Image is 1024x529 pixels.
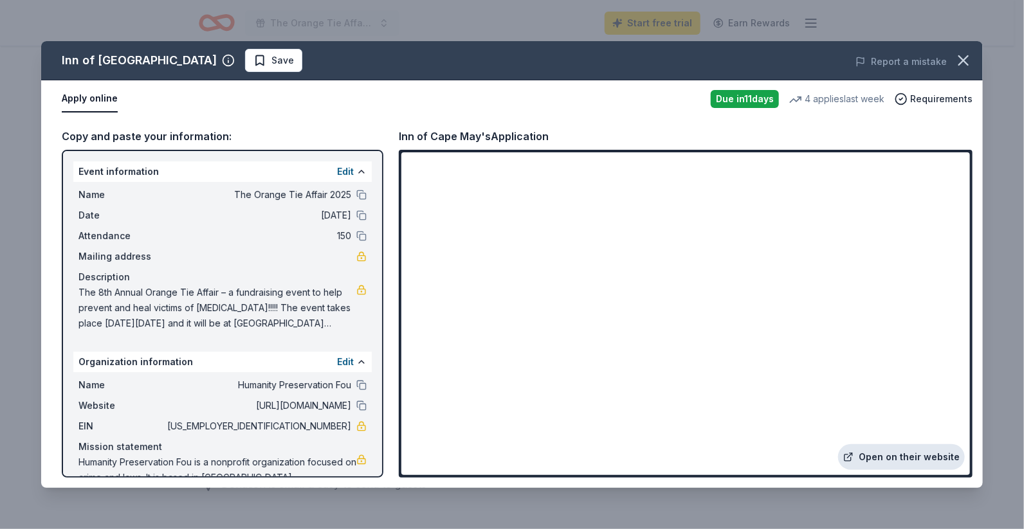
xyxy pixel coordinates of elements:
div: Organization information [73,352,372,372]
div: Inn of Cape May's Application [399,128,549,145]
button: Apply online [62,85,118,112]
button: Edit [337,164,354,179]
span: The 8th Annual Orange Tie Affair – a fundraising event to help prevent and heal victims of [MEDIC... [78,285,356,331]
span: Mailing address [78,249,165,264]
button: Edit [337,354,354,370]
div: Event information [73,161,372,182]
span: Website [78,398,165,413]
span: Save [271,53,294,68]
span: Date [78,208,165,223]
button: Requirements [895,91,973,107]
div: Copy and paste your information: [62,128,383,145]
span: The Orange Tie Affair 2025 [165,187,351,202]
button: Save [245,49,302,72]
span: Name [78,187,165,202]
span: 150 [165,228,351,244]
div: Inn of [GEOGRAPHIC_DATA] [62,50,217,71]
div: Mission statement [78,439,367,454]
span: Name [78,377,165,393]
span: [DATE] [165,208,351,223]
span: [URL][DOMAIN_NAME] [165,398,351,413]
a: Open on their website [838,444,965,470]
div: 4 applies last week [789,91,884,107]
div: Description [78,269,367,285]
span: Humanity Preservation Fou [165,377,351,393]
button: Report a mistake [855,54,947,69]
span: Attendance [78,228,165,244]
span: Requirements [910,91,973,107]
div: Due in 11 days [711,90,779,108]
span: Humanity Preservation Fou is a nonprofit organization focused on crime and laws. It is based in [... [78,454,356,501]
span: EIN [78,418,165,434]
span: [US_EMPLOYER_IDENTIFICATION_NUMBER] [165,418,351,434]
